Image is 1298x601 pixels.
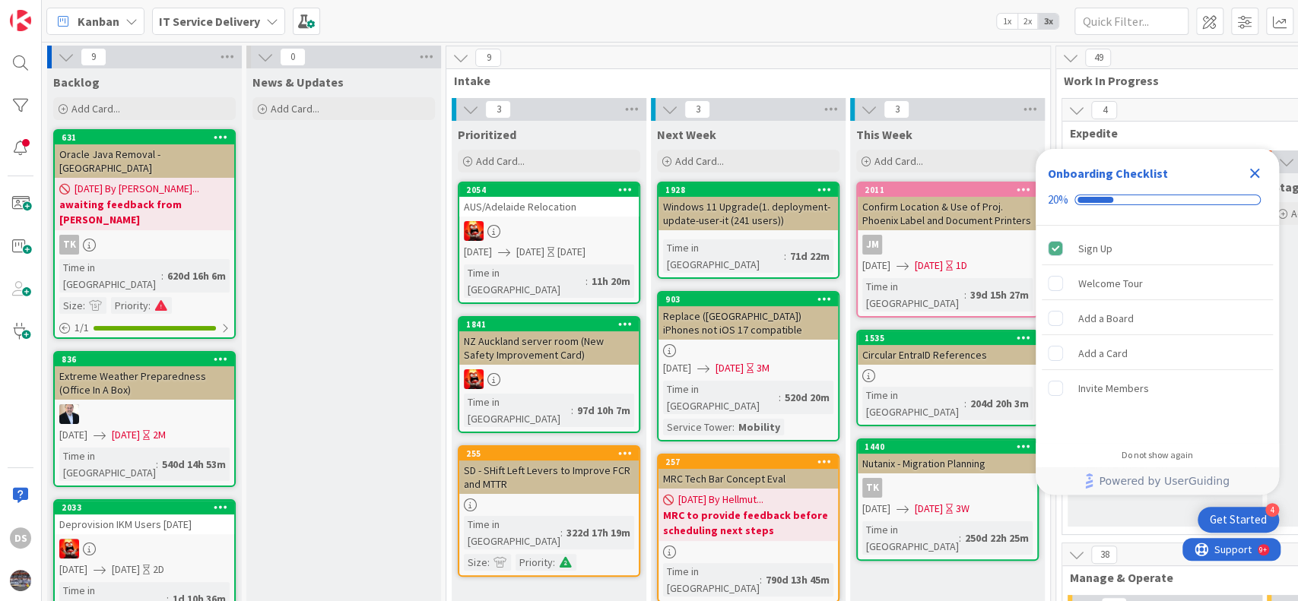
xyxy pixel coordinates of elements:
[779,389,781,406] span: :
[459,460,639,494] div: SD - SHift Left Levers to Improve FCR and MTTR
[1122,449,1193,461] div: Do not show again
[956,258,967,274] div: 1D
[964,286,966,303] span: :
[732,419,735,435] span: :
[1078,379,1149,397] div: Invite Members
[858,345,1037,365] div: Circular EntraID References
[516,244,544,260] span: [DATE]
[78,12,119,30] span: Kanban
[487,554,490,571] span: :
[675,154,724,168] span: Add Card...
[466,319,639,330] div: 1841
[1042,302,1273,335] div: Add a Board is incomplete.
[862,521,959,555] div: Time in [GEOGRAPHIC_DATA]
[659,183,838,197] div: 1928
[858,197,1037,230] div: Confirm Location & Use of Proj. Phoenix Label and Document Printers
[454,73,1031,88] span: Intake
[62,354,234,365] div: 836
[59,448,156,481] div: Time in [GEOGRAPHIC_DATA]
[466,448,639,459] div: 255
[1042,267,1273,300] div: Welcome Tour is incomplete.
[1099,472,1230,490] span: Powered by UserGuiding
[858,331,1037,365] div: 1535Circular EntraID References
[964,395,966,412] span: :
[55,539,234,558] div: VN
[464,554,487,571] div: Size
[459,197,639,217] div: AUS/Adelaide Relocation
[862,278,964,312] div: Time in [GEOGRAPHIC_DATA]
[464,516,560,549] div: Time in [GEOGRAPHIC_DATA]
[161,267,163,284] span: :
[865,333,1037,343] div: 1535
[10,10,31,31] img: Visit kanbanzone.com
[75,320,89,336] span: 1 / 1
[1042,232,1273,265] div: Sign Up is complete.
[112,427,140,443] span: [DATE]
[659,306,838,340] div: Replace ([GEOGRAPHIC_DATA]) iPhones not iOS 17 compatible
[956,501,970,517] div: 3W
[858,331,1037,345] div: 1535
[464,244,492,260] span: [DATE]
[858,440,1037,473] div: 1440Nutanix - Migration Planning
[757,360,770,376] div: 3M
[156,456,158,473] span: :
[586,273,588,289] span: :
[856,182,1039,318] a: 2011Confirm Location & Use of Proj. Phoenix Label and Document PrintersJM[DATE][DATE]1DTime in [G...
[657,127,716,142] span: Next Week
[1042,372,1273,405] div: Invite Members is incomplete.
[1198,507,1279,533] div: Open Get Started checklist, remaining modules: 4
[59,539,79,558] img: VN
[781,389,833,406] div: 520d 20m
[856,438,1039,561] a: 1440Nutanix - Migration PlanningTK[DATE][DATE]3WTime in [GEOGRAPHIC_DATA]:250d 22h 25m
[1078,274,1143,293] div: Welcome Tour
[573,402,634,419] div: 97d 10h 7m
[59,404,79,424] img: HO
[32,2,69,21] span: Support
[1017,14,1038,29] span: 2x
[1091,546,1117,564] span: 38
[665,457,838,467] div: 257
[862,501,890,517] span: [DATE]
[55,131,234,178] div: 631Oracle Java Removal - [GEOGRAPHIC_DATA]
[762,571,833,588] div: 790d 13h 45m
[862,258,890,274] span: [DATE]
[53,351,236,487] a: 836Extreme Weather Preparedness (Office In A Box)HO[DATE][DATE]2MTime in [GEOGRAPHIC_DATA]:540d 1...
[464,394,571,427] div: Time in [GEOGRAPHIC_DATA]
[659,455,838,489] div: 257MRC Tech Bar Concept Eval
[1042,337,1273,370] div: Add a Card is incomplete.
[466,185,639,195] div: 2054
[77,6,84,18] div: 9+
[659,183,838,230] div: 1928Windows 11 Upgrade(1. deployment-update-user-it (241 users))
[784,248,786,264] span: :
[884,100,909,119] span: 3
[163,267,230,284] div: 620d 16h 6m
[1038,14,1058,29] span: 3x
[663,563,760,596] div: Time in [GEOGRAPHIC_DATA]
[663,508,833,538] b: MRC to provide feedback before scheduling next steps
[458,445,640,577] a: 255SD - SHift Left Levers to Improve FCR and MTTRTime in [GEOGRAPHIC_DATA]:322d 17h 19mSize:Prior...
[1078,344,1128,362] div: Add a Card
[75,181,199,197] span: [DATE] By [PERSON_NAME]...
[55,144,234,178] div: Oracle Java Removal - [GEOGRAPHIC_DATA]
[459,221,639,241] div: VN
[485,100,511,119] span: 3
[464,264,586,298] div: Time in [GEOGRAPHIC_DATA]
[153,561,164,577] div: 2D
[53,74,100,90] span: Backlog
[716,360,744,376] span: [DATE]
[1048,193,1068,207] div: 20%
[458,127,516,142] span: Prioritized
[659,293,838,306] div: 903
[663,239,784,273] div: Time in [GEOGRAPHIC_DATA]
[280,48,306,66] span: 0
[55,404,234,424] div: HO
[475,49,501,67] span: 9
[1078,309,1134,327] div: Add a Board
[459,318,639,365] div: 1841NZ Auckland server room (New Safety Improvement Card)
[657,291,839,441] a: 903Replace ([GEOGRAPHIC_DATA]) iPhones not iOS 17 compatible[DATE][DATE]3MTime in [GEOGRAPHIC_DAT...
[966,286,1033,303] div: 39d 15h 27m
[55,366,234,400] div: Extreme Weather Preparedness (Office In A Box)
[59,197,230,227] b: awaiting feedback from [PERSON_NAME]
[1048,164,1168,182] div: Onboarding Checklist
[1036,149,1279,495] div: Checklist Container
